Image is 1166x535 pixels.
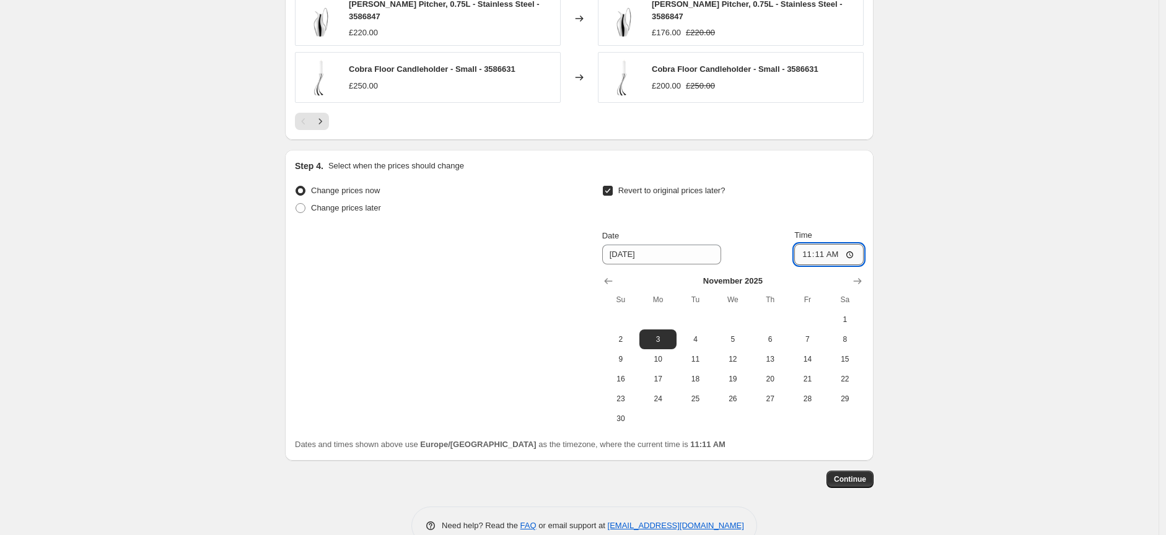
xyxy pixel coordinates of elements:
nav: Pagination [295,113,329,130]
span: Change prices now [311,186,380,195]
th: Friday [789,290,826,310]
img: 3586631-1200-0_5_80x.png [605,59,642,96]
button: Sunday November 16 2025 [602,369,639,389]
span: Revert to original prices later? [618,186,725,195]
input: 12:00 [794,244,864,265]
span: 22 [831,374,859,384]
strike: £250.00 [686,80,715,92]
span: 19 [719,374,747,384]
th: Wednesday [714,290,752,310]
span: 20 [756,374,784,384]
button: Wednesday November 5 2025 [714,329,752,349]
span: 28 [794,394,821,404]
span: Time [794,230,812,240]
span: 6 [756,334,784,344]
button: Continue [826,471,874,488]
span: Date [602,231,619,240]
button: Friday November 28 2025 [789,389,826,409]
div: £200.00 [652,80,681,92]
button: Thursday November 6 2025 [752,329,789,349]
span: Mo [644,295,672,305]
button: Thursday November 27 2025 [752,389,789,409]
h2: Step 4. [295,160,323,172]
span: Tu [682,295,709,305]
span: 7 [794,334,821,344]
span: Need help? Read the [442,521,520,530]
span: 11 [682,354,709,364]
button: Tuesday November 25 2025 [677,389,714,409]
th: Monday [639,290,677,310]
button: Show next month, December 2025 [849,272,866,290]
span: 2 [607,334,634,344]
span: Dates and times shown above use as the timezone, where the current time is [295,440,725,449]
span: 30 [607,414,634,424]
span: Sa [831,295,859,305]
p: Select when the prices should change [328,160,464,172]
button: Saturday November 8 2025 [826,329,864,349]
b: Europe/[GEOGRAPHIC_DATA] [420,440,536,449]
span: 23 [607,394,634,404]
span: 5 [719,334,747,344]
button: Saturday November 15 2025 [826,349,864,369]
span: 25 [682,394,709,404]
span: 24 [644,394,672,404]
button: Monday November 3 2025 [639,329,677,349]
button: Tuesday November 11 2025 [677,349,714,369]
button: Friday November 14 2025 [789,349,826,369]
span: 9 [607,354,634,364]
input: 10/10/2025 [602,245,721,264]
div: £176.00 [652,27,681,39]
button: Saturday November 1 2025 [826,310,864,329]
span: Continue [834,474,866,484]
span: 16 [607,374,634,384]
button: Tuesday November 18 2025 [677,369,714,389]
button: Tuesday November 4 2025 [677,329,714,349]
b: 11:11 AM [690,440,725,449]
button: Next [312,113,329,130]
button: Show previous month, October 2025 [600,272,617,290]
button: Saturday November 22 2025 [826,369,864,389]
span: 14 [794,354,821,364]
span: 21 [794,374,821,384]
span: 17 [644,374,672,384]
span: Su [607,295,634,305]
button: Sunday November 9 2025 [602,349,639,369]
span: 8 [831,334,859,344]
span: 10 [644,354,672,364]
button: Saturday November 29 2025 [826,389,864,409]
button: Sunday November 23 2025 [602,389,639,409]
button: Monday November 24 2025 [639,389,677,409]
span: 18 [682,374,709,384]
button: Monday November 10 2025 [639,349,677,369]
span: Th [756,295,784,305]
a: FAQ [520,521,537,530]
span: Change prices later [311,203,381,212]
button: Sunday November 30 2025 [602,409,639,428]
span: We [719,295,747,305]
th: Sunday [602,290,639,310]
span: Fr [794,295,821,305]
button: Thursday November 13 2025 [752,349,789,369]
button: Wednesday November 26 2025 [714,389,752,409]
span: Cobra Floor Candleholder - Small - 3586631 [349,64,515,74]
span: 15 [831,354,859,364]
span: 3 [644,334,672,344]
div: £220.00 [349,27,378,39]
button: Sunday November 2 2025 [602,329,639,349]
span: 1 [831,315,859,324]
span: 26 [719,394,747,404]
strike: £220.00 [686,27,715,39]
button: Friday November 7 2025 [789,329,826,349]
th: Thursday [752,290,789,310]
button: Thursday November 20 2025 [752,369,789,389]
button: Monday November 17 2025 [639,369,677,389]
th: Saturday [826,290,864,310]
a: [EMAIL_ADDRESS][DOMAIN_NAME] [608,521,744,530]
button: Friday November 21 2025 [789,369,826,389]
span: 13 [756,354,784,364]
span: 29 [831,394,859,404]
th: Tuesday [677,290,714,310]
span: 27 [756,394,784,404]
span: Cobra Floor Candleholder - Small - 3586631 [652,64,818,74]
button: Wednesday November 12 2025 [714,349,752,369]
